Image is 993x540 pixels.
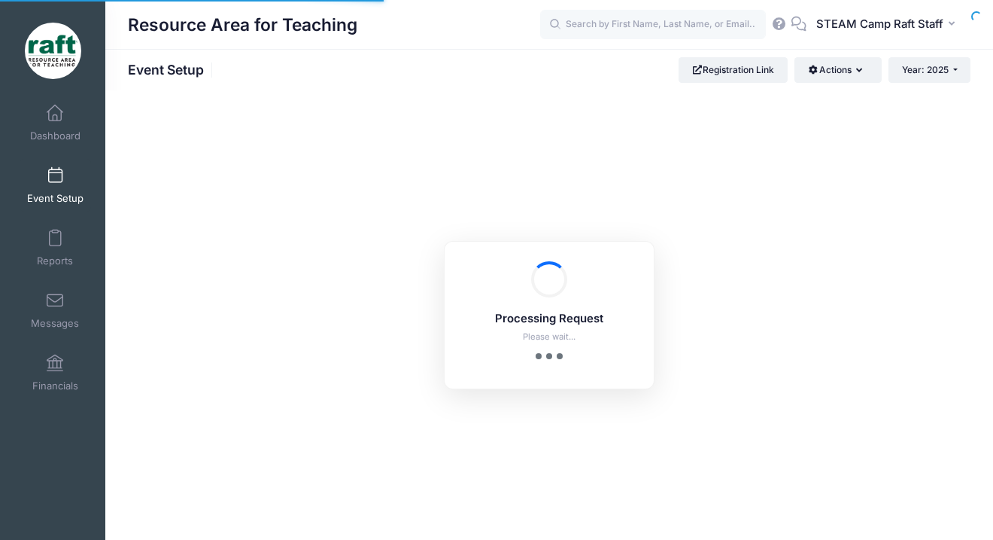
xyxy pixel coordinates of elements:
h1: Event Setup [128,62,217,78]
input: Search by First Name, Last Name, or Email... [540,10,766,40]
span: Messages [31,317,79,330]
img: Resource Area for Teaching [25,23,81,79]
a: Reports [20,221,91,274]
a: Dashboard [20,96,91,149]
a: Registration Link [679,57,788,83]
a: Event Setup [20,159,91,212]
h5: Processing Request [464,313,634,326]
span: Event Setup [27,192,84,205]
h1: Resource Area for Teaching [128,8,357,42]
span: Year: 2025 [902,64,949,75]
button: Year: 2025 [888,57,970,83]
button: STEAM Camp Raft Staff [806,8,970,42]
span: Reports [37,255,73,267]
span: STEAM Camp Raft Staff [816,16,943,32]
a: Messages [20,284,91,337]
span: Financials [32,380,78,392]
span: Dashboard [30,130,80,142]
a: Financials [20,346,91,399]
p: Please wait... [464,331,634,343]
button: Actions [794,57,881,83]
